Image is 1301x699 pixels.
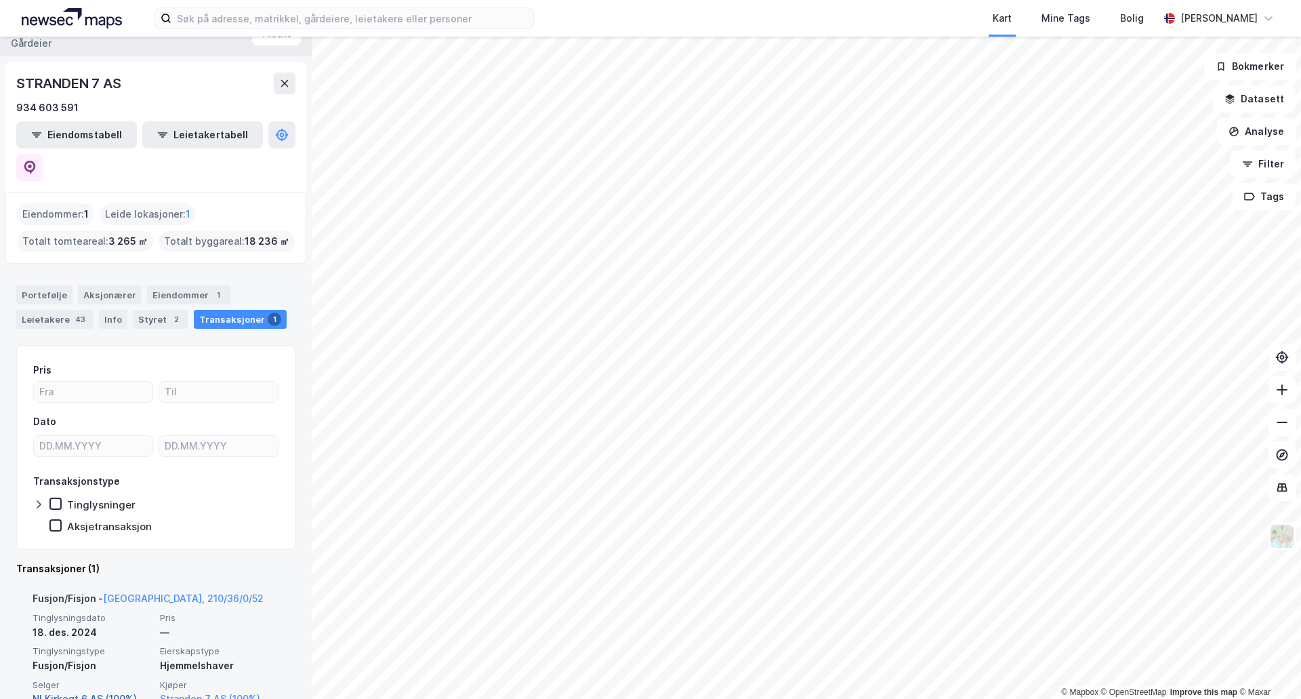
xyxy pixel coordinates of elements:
button: Filter [1231,151,1296,178]
input: Fra [34,382,152,402]
div: Dato [33,414,56,430]
a: [GEOGRAPHIC_DATA], 210/36/0/52 [103,593,264,604]
div: Transaksjoner [194,310,287,329]
div: Hjemmelshaver [160,658,279,674]
div: Fusjon/Fisjon - [33,591,264,612]
span: Eierskapstype [160,645,279,657]
span: Tinglysningstype [33,645,152,657]
div: Totalt tomteareal : [17,231,153,252]
span: 18 236 ㎡ [245,233,289,249]
div: Bolig [1120,10,1144,26]
input: Til [159,382,278,402]
div: Transaksjoner (1) [16,561,295,577]
iframe: Chat Widget [1233,634,1301,699]
button: Eiendomstabell [16,121,137,148]
div: 1 [211,288,225,302]
div: Kart [993,10,1012,26]
span: 3 265 ㎡ [108,233,148,249]
div: Eiendommer [147,285,230,304]
div: Transaksjonstype [33,473,120,490]
div: Leietakere [16,310,94,329]
div: [PERSON_NAME] [1180,10,1258,26]
div: 18. des. 2024 [33,624,152,641]
a: Mapbox [1061,687,1098,697]
button: Tags [1233,183,1296,210]
button: Datasett [1213,85,1296,113]
input: DD.MM.YYYY [34,436,152,456]
input: DD.MM.YYYY [159,436,278,456]
span: 1 [186,206,190,222]
span: Selger [33,679,152,691]
div: 1 [268,313,281,326]
div: Styret [133,310,188,329]
div: Totalt byggareal : [159,231,295,252]
div: Fusjon/Fisjon [33,658,152,674]
div: STRANDEN 7 AS [16,73,123,94]
a: Improve this map [1170,687,1237,697]
div: Portefølje [16,285,73,304]
div: Pris [33,362,51,378]
div: Leide lokasjoner : [100,203,196,225]
img: Z [1269,523,1295,549]
div: — [160,624,279,641]
div: Kontrollprogram for chat [1233,634,1301,699]
div: Aksjetransaksjon [67,520,152,533]
input: Søk på adresse, matrikkel, gårdeiere, leietakere eller personer [171,8,533,28]
div: Aksjonærer [78,285,142,304]
div: 2 [169,313,183,326]
div: 43 [73,313,88,326]
div: Gårdeier [11,35,51,52]
div: Tinglysninger [67,498,136,511]
button: Leietakertabell [142,121,263,148]
div: 934 603 591 [16,100,79,116]
span: 1 [84,206,89,222]
span: Pris [160,612,279,624]
div: Eiendommer : [17,203,94,225]
span: Kjøper [160,679,279,691]
button: Bokmerker [1204,53,1296,80]
span: Tinglysningsdato [33,612,152,624]
a: OpenStreetMap [1101,687,1167,697]
button: Analyse [1217,118,1296,145]
div: Mine Tags [1041,10,1090,26]
div: Info [99,310,127,329]
img: logo.a4113a55bc3d86da70a041830d287a7e.svg [22,8,122,28]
